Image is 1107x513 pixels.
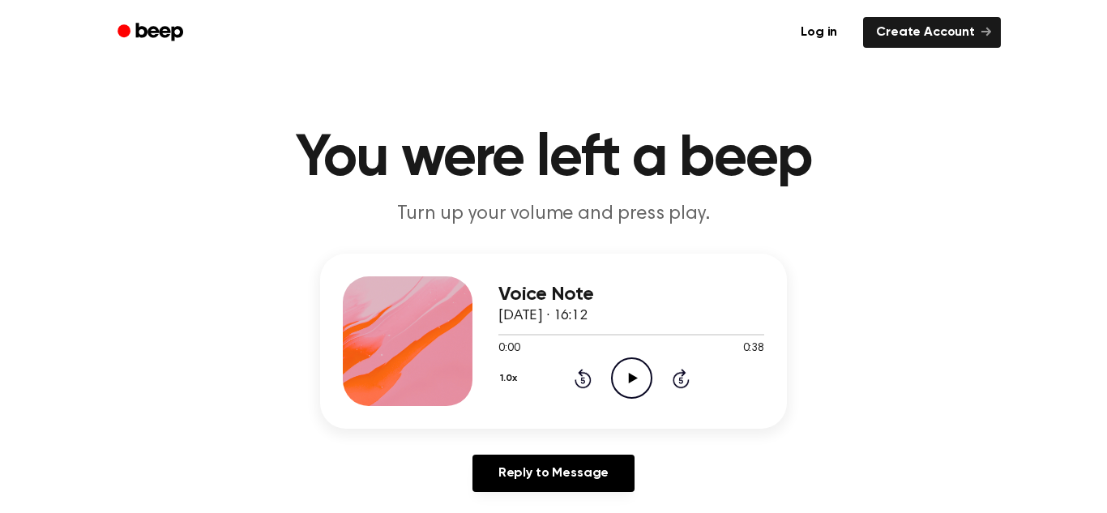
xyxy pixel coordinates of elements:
[498,284,764,306] h3: Voice Note
[139,130,968,188] h1: You were left a beep
[863,17,1001,48] a: Create Account
[743,340,764,357] span: 0:38
[498,340,519,357] span: 0:00
[498,309,588,323] span: [DATE] · 16:12
[472,455,635,492] a: Reply to Message
[498,365,523,392] button: 1.0x
[784,14,853,51] a: Log in
[242,201,865,228] p: Turn up your volume and press play.
[106,17,198,49] a: Beep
